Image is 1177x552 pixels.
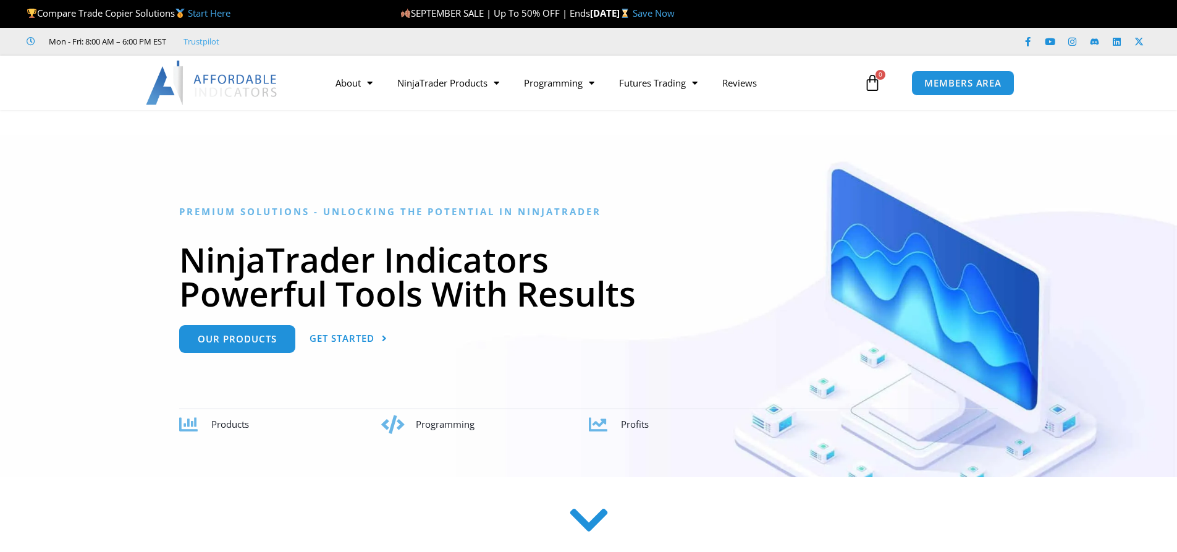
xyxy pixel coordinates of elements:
span: MEMBERS AREA [924,79,1002,88]
a: About [323,69,385,97]
img: 🏆 [27,9,36,18]
span: SEPTEMBER SALE | Up To 50% OFF | Ends [400,7,590,19]
a: Save Now [633,7,675,19]
a: Our Products [179,325,295,353]
span: Programming [416,418,475,430]
a: Start Here [188,7,230,19]
h1: NinjaTrader Indicators Powerful Tools With Results [179,242,998,310]
img: LogoAI | Affordable Indicators – NinjaTrader [146,61,279,105]
span: Mon - Fri: 8:00 AM – 6:00 PM EST [46,34,166,49]
a: Reviews [710,69,769,97]
span: 0 [875,70,885,80]
strong: [DATE] [590,7,633,19]
img: 🥇 [175,9,185,18]
span: Compare Trade Copier Solutions [27,7,230,19]
nav: Menu [323,69,861,97]
a: NinjaTrader Products [385,69,512,97]
span: Products [211,418,249,430]
img: ⌛ [620,9,630,18]
a: Trustpilot [184,34,219,49]
a: Get Started [310,325,387,353]
img: 🍂 [401,9,410,18]
h6: Premium Solutions - Unlocking the Potential in NinjaTrader [179,206,998,218]
span: Get Started [310,334,374,343]
span: Profits [621,418,649,430]
a: Programming [512,69,607,97]
a: MEMBERS AREA [911,70,1015,96]
a: 0 [845,65,900,101]
a: Futures Trading [607,69,710,97]
span: Our Products [198,334,277,344]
